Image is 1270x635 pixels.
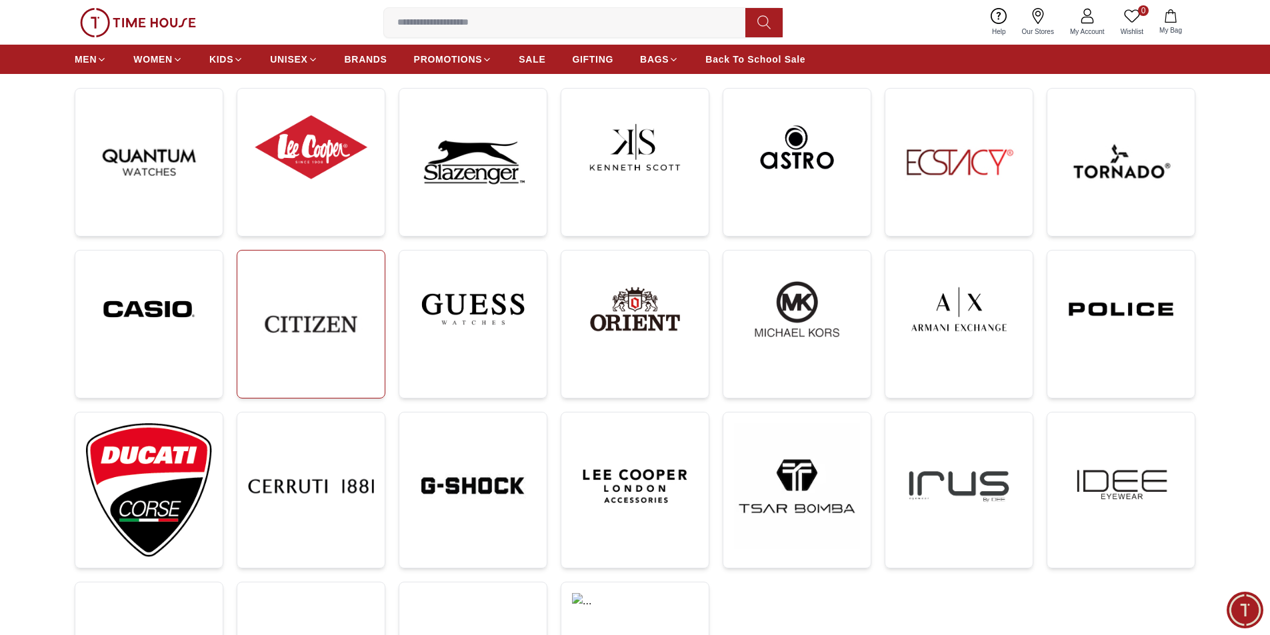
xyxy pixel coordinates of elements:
[572,423,698,549] img: ...
[75,53,97,66] span: MEN
[410,261,536,357] img: ...
[410,423,536,549] img: ...
[640,47,679,71] a: BAGS
[640,53,669,66] span: BAGS
[86,99,212,225] img: ...
[987,27,1011,37] span: Help
[984,5,1014,39] a: Help
[1154,25,1187,35] span: My Bag
[572,261,698,357] img: ...
[1115,27,1149,37] span: Wishlist
[414,53,483,66] span: PROMOTIONS
[1227,592,1263,628] div: Chat Widget
[270,53,307,66] span: UNISEX
[1058,423,1184,549] img: ...
[86,423,212,557] img: ...
[133,53,173,66] span: WOMEN
[1017,27,1059,37] span: Our Stores
[896,261,1022,357] img: ...
[519,53,545,66] span: SALE
[896,99,1022,225] img: ...
[1014,5,1062,39] a: Our Stores
[270,47,317,71] a: UNISEX
[1058,261,1184,357] img: ...
[410,99,536,225] img: ...
[133,47,183,71] a: WOMEN
[86,261,212,357] img: ...
[1138,5,1149,16] span: 0
[734,423,860,549] img: ...
[248,261,374,387] img: ...
[1058,99,1184,225] img: ...
[572,47,613,71] a: GIFTING
[209,53,233,66] span: KIDS
[248,99,374,195] img: ...
[345,53,387,66] span: BRANDS
[734,261,860,357] img: ...
[209,47,243,71] a: KIDS
[572,99,698,195] img: ...
[734,99,860,195] img: ...
[1151,7,1190,38] button: My Bag
[345,47,387,71] a: BRANDS
[705,47,805,71] a: Back To School Sale
[519,47,545,71] a: SALE
[75,47,107,71] a: MEN
[705,53,805,66] span: Back To School Sale
[1113,5,1151,39] a: 0Wishlist
[248,423,374,549] img: ...
[80,8,196,37] img: ...
[414,47,493,71] a: PROMOTIONS
[572,53,613,66] span: GIFTING
[1065,27,1110,37] span: My Account
[896,423,1022,549] img: ...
